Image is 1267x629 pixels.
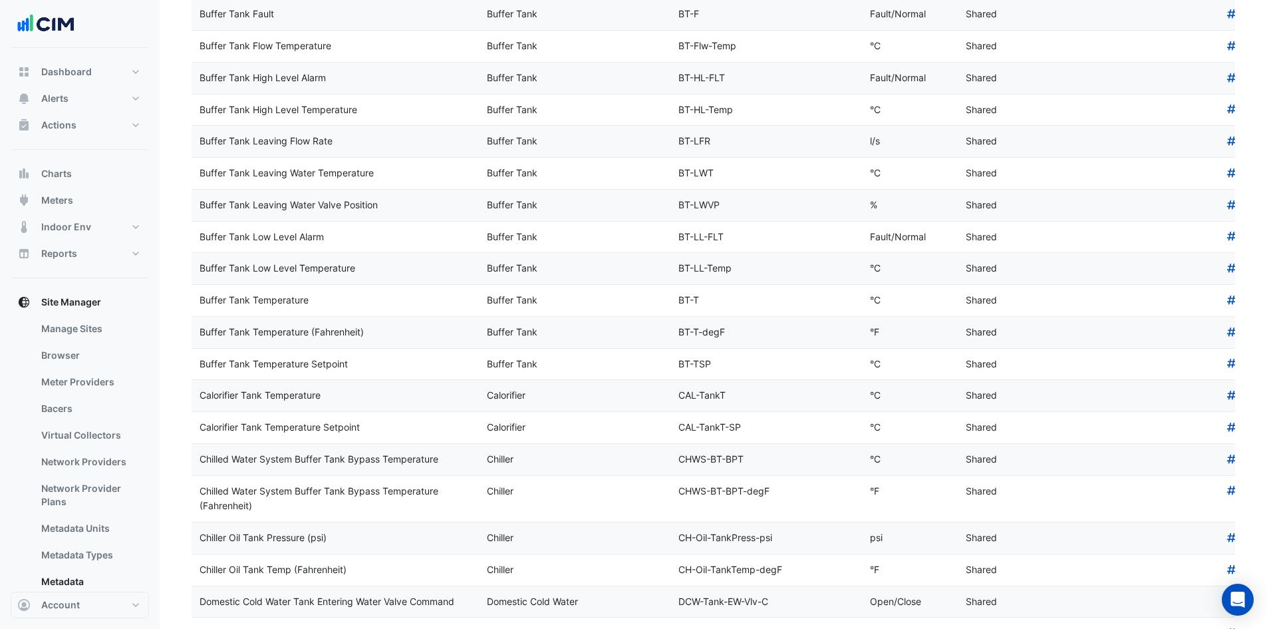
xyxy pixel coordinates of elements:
div: CH-Oil-TankPress-psi [678,530,854,546]
div: Chiller [487,484,662,499]
div: Open/Close [870,594,950,610]
div: Buffer Tank [487,7,662,22]
a: Retrieve metadata usage counts for favourites, rules and templates [1226,40,1238,51]
button: Dashboard [11,59,149,85]
button: Indoor Env [11,214,149,240]
div: Shared [966,325,1046,340]
div: BT-LL-FLT [678,230,854,245]
div: Buffer Tank Low Level Alarm [200,230,471,245]
a: Metadata Units [31,515,149,542]
div: BT-LWT [678,166,854,181]
div: °C [870,388,950,403]
div: Fault/Normal [870,71,950,86]
div: Buffer Tank Flow Temperature [200,39,471,54]
div: Buffer Tank [487,293,662,308]
a: Retrieve metadata usage counts for favourites, rules and templates [1226,72,1238,83]
div: Shared [966,420,1046,435]
div: Domestic Cold Water [487,594,662,610]
div: Shared [966,357,1046,372]
div: °C [870,166,950,181]
a: Retrieve metadata usage counts for favourites, rules and templates [1226,104,1238,115]
div: Shared [966,39,1046,54]
div: BT-Flw-Temp [678,39,854,54]
div: Chilled Water System Buffer Tank Bypass Temperature [200,452,471,467]
app-icon: Indoor Env [17,220,31,234]
div: Buffer Tank [487,166,662,181]
div: °C [870,261,950,276]
div: BT-F [678,7,854,22]
div: BT-LL-Temp [678,261,854,276]
div: Shared [966,293,1046,308]
div: Buffer Tank [487,357,662,372]
div: Buffer Tank High Level Alarm [200,71,471,86]
div: Buffer Tank [487,230,662,245]
a: Manage Sites [31,315,149,342]
a: Retrieve metadata usage counts for favourites, rules and templates [1226,262,1238,274]
app-icon: Reports [17,247,31,260]
a: Retrieve metadata usage counts for favourites, rules and templates [1226,358,1238,369]
app-icon: Actions [17,118,31,132]
a: Retrieve metadata usage counts for favourites, rules and templates [1226,231,1238,242]
div: Calorifier [487,420,662,435]
div: Buffer Tank [487,39,662,54]
div: °C [870,293,950,308]
div: Chiller [487,530,662,546]
div: Calorifier [487,388,662,403]
span: Dashboard [41,65,92,79]
span: Account [41,598,80,612]
a: Metadata Types [31,542,149,568]
a: Retrieve metadata usage counts for favourites, rules and templates [1226,167,1238,178]
div: Open Intercom Messenger [1222,584,1254,616]
a: Metadata [31,568,149,595]
button: Reports [11,240,149,267]
div: Shared [966,166,1046,181]
button: Site Manager [11,289,149,315]
a: Browser [31,342,149,369]
div: °C [870,103,950,118]
a: Retrieve metadata usage counts for favourites, rules and templates [1226,421,1238,433]
div: l/s [870,134,950,149]
div: °C [870,357,950,372]
div: Buffer Tank [487,71,662,86]
div: °F [870,325,950,340]
a: Retrieve metadata usage counts for favourites, rules and templates [1226,199,1238,210]
a: Meter Providers [31,369,149,395]
div: BT-T-degF [678,325,854,340]
div: Shared [966,594,1046,610]
app-icon: Alerts [17,92,31,105]
div: Buffer Tank Leaving Water Valve Position [200,198,471,213]
div: Chiller Oil Tank Pressure (psi) [200,530,471,546]
div: °C [870,420,950,435]
div: Shared [966,452,1046,467]
div: Shared [966,562,1046,578]
div: Buffer Tank Leaving Water Temperature [200,166,471,181]
div: Chilled Water System Buffer Tank Bypass Temperature (Fahrenheit) [200,484,471,515]
app-icon: Dashboard [17,65,31,79]
div: Shared [966,134,1046,149]
div: BT-LWVP [678,198,854,213]
a: Network Provider Plans [31,475,149,515]
div: CAL-TankT-SP [678,420,854,435]
div: Chiller Oil Tank Temp (Fahrenheit) [200,562,471,578]
div: BT-HL-Temp [678,103,854,118]
a: Retrieve metadata usage counts for favourites, rules and templates [1226,294,1238,306]
button: Actions [11,112,149,138]
img: Company Logo [16,11,76,37]
div: Calorifier Tank Temperature [200,388,471,403]
div: BT-HL-FLT [678,71,854,86]
div: Buffer Tank Fault [200,7,471,22]
div: Chiller [487,452,662,467]
div: Buffer Tank [487,261,662,276]
span: Meters [41,194,73,207]
a: Retrieve metadata usage counts for favourites, rules and templates [1226,485,1238,497]
div: Buffer Tank Temperature (Fahrenheit) [200,325,471,340]
div: BT-TSP [678,357,854,372]
a: Retrieve metadata usage counts for favourites, rules and templates [1226,135,1238,146]
div: Fault/Normal [870,230,950,245]
a: Retrieve metadata usage counts for favourites, rules and templates [1226,389,1238,401]
span: Site Manager [41,296,101,309]
div: Buffer Tank [487,325,662,340]
div: Domestic Cold Water Tank Entering Water Valve Command [200,594,471,610]
div: Shared [966,230,1046,245]
div: Shared [966,530,1046,546]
